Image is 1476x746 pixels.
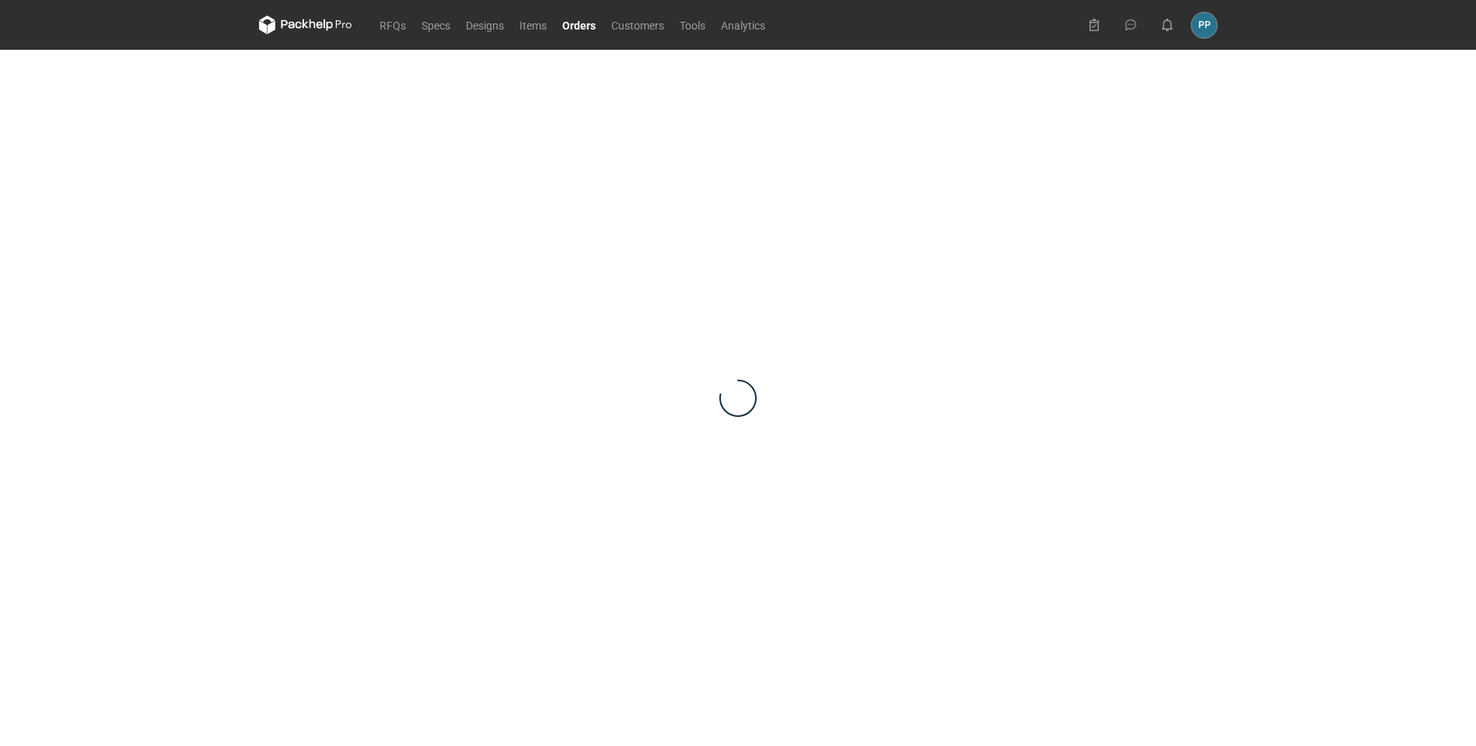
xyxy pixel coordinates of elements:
a: Analytics [713,16,773,34]
a: RFQs [372,16,414,34]
a: Customers [603,16,672,34]
a: Specs [414,16,458,34]
div: Paweł Puch [1191,12,1217,38]
a: Tools [672,16,713,34]
svg: Packhelp Pro [259,16,352,34]
button: PP [1191,12,1217,38]
a: Items [512,16,554,34]
a: Orders [554,16,603,34]
a: Designs [458,16,512,34]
